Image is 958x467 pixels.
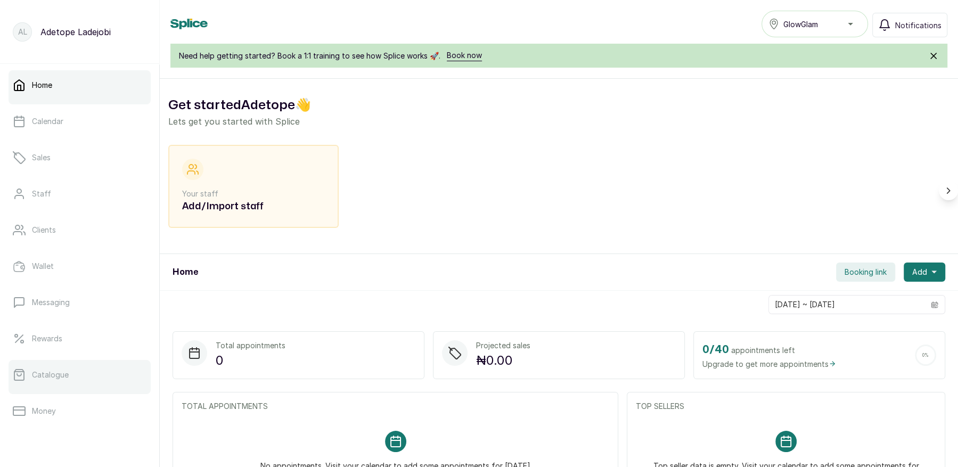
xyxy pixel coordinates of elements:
p: Wallet [32,261,54,272]
p: Total appointments [216,340,285,351]
a: Home [9,70,151,100]
p: Projected sales [476,340,530,351]
p: TOP SELLERS [636,401,936,412]
p: Sales [32,152,51,163]
h2: Add/Import staff [182,199,325,214]
p: TOTAL APPOINTMENTS [182,401,609,412]
p: Rewards [32,333,62,344]
span: Upgrade to get more appointments [702,358,836,370]
span: Booking link [845,267,887,277]
span: Add [912,267,927,277]
a: Clients [9,215,151,245]
button: Booking link [836,263,895,282]
p: AL [18,27,27,37]
p: 0 [216,351,285,370]
h1: Home [173,266,198,278]
p: Messaging [32,297,70,308]
svg: calendar [931,301,938,308]
a: Reports [9,432,151,462]
button: Add [904,263,945,282]
span: appointments left [731,345,795,356]
a: Calendar [9,106,151,136]
button: Scroll right [939,181,958,200]
a: Book now [447,50,482,61]
p: ₦0.00 [476,351,530,370]
p: Calendar [32,116,63,127]
p: Your staff [182,189,325,199]
button: Notifications [872,13,947,37]
span: Notifications [895,20,941,31]
p: Adetope Ladejobi [40,26,111,38]
a: Wallet [9,251,151,281]
a: Rewards [9,324,151,354]
p: Catalogue [32,370,69,380]
a: Catalogue [9,360,151,390]
span: Need help getting started? Book a 1:1 training to see how Splice works 🚀. [179,51,440,61]
input: Select date [769,296,924,314]
a: Money [9,396,151,426]
span: GlowGlam [783,19,818,30]
div: Your staffAdd/Import staff [168,145,339,228]
a: Sales [9,143,151,173]
p: Staff [32,189,51,199]
p: Clients [32,225,56,235]
a: Messaging [9,288,151,317]
h2: 0 / 40 [702,341,729,358]
p: Money [32,406,56,416]
span: 0 % [922,353,929,358]
h2: Get started Adetope 👋 [168,96,949,115]
p: Home [32,80,52,91]
p: Lets get you started with Splice [168,115,949,128]
button: GlowGlam [762,11,868,37]
a: Staff [9,179,151,209]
